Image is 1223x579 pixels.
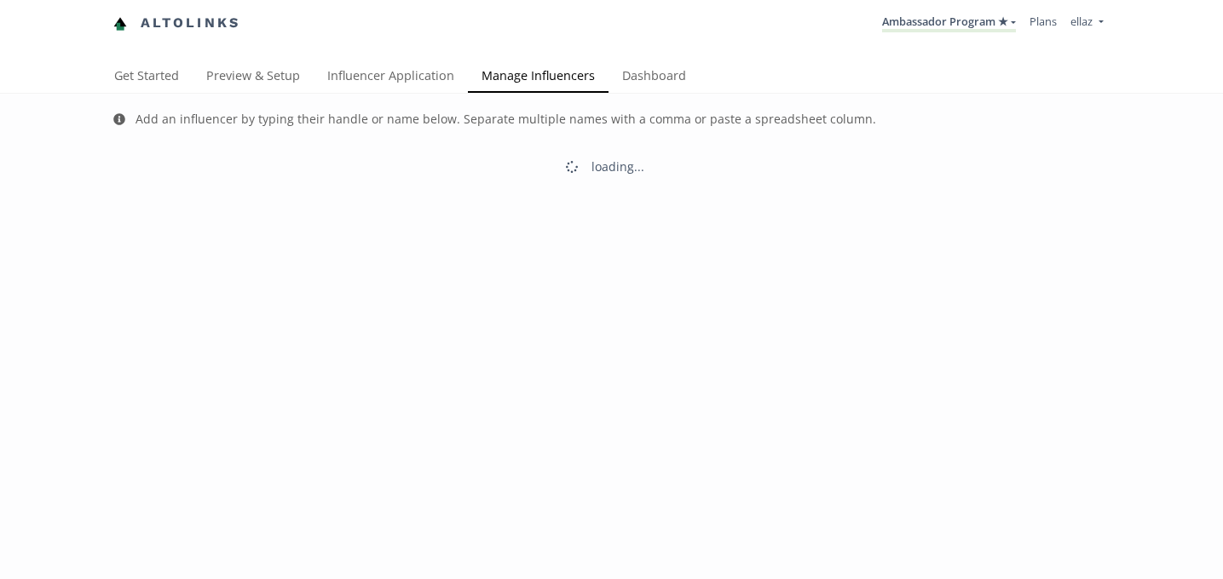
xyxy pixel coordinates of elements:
[101,60,193,95] a: Get Started
[591,158,644,175] div: loading...
[193,60,314,95] a: Preview & Setup
[609,60,700,95] a: Dashboard
[882,14,1016,32] a: Ambassador Program ★
[113,17,127,31] img: favicon-32x32.png
[314,60,468,95] a: Influencer Application
[113,9,241,37] a: Altolinks
[136,111,876,128] div: Add an influencer by typing their handle or name below. Separate multiple names with a comma or p...
[1030,14,1057,29] a: Plans
[1070,14,1093,29] span: ellaz
[1070,14,1103,33] a: ellaz
[468,60,609,95] a: Manage Influencers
